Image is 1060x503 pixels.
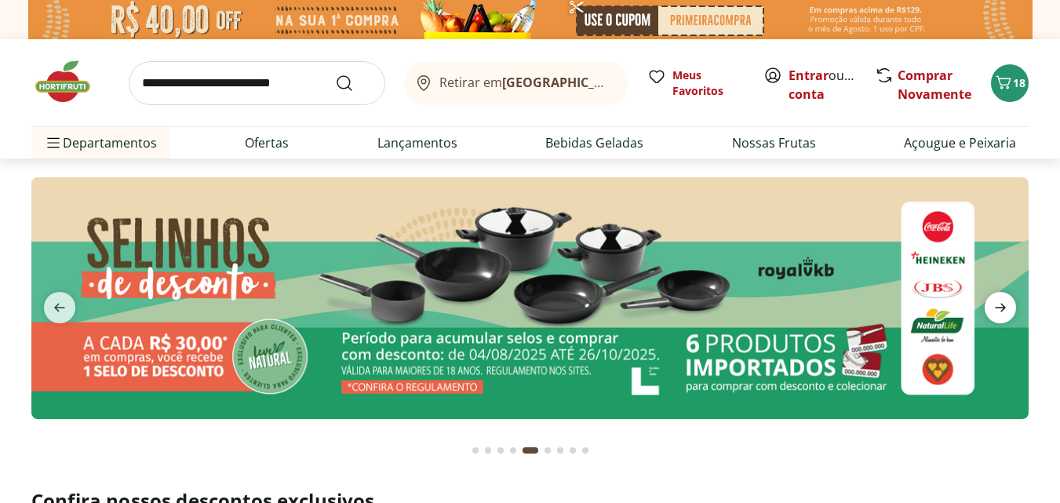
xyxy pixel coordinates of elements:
[439,75,613,89] span: Retirar em
[554,432,566,469] button: Go to page 7 from fs-carousel
[1013,75,1025,90] span: 18
[991,64,1029,102] button: Carrinho
[732,133,816,152] a: Nossas Frutas
[44,124,63,162] button: Menu
[507,432,519,469] button: Go to page 4 from fs-carousel
[566,432,579,469] button: Go to page 8 from fs-carousel
[482,432,494,469] button: Go to page 2 from fs-carousel
[579,432,592,469] button: Go to page 9 from fs-carousel
[898,67,971,103] a: Comprar Novamente
[335,74,373,93] button: Submit Search
[469,432,482,469] button: Go to page 1 from fs-carousel
[789,67,829,84] a: Entrar
[129,61,385,105] input: search
[789,67,875,103] a: Criar conta
[31,58,110,105] img: Hortifruti
[789,66,858,104] span: ou
[31,177,1029,419] img: selinhos
[972,292,1029,323] button: next
[647,67,745,99] a: Meus Favoritos
[377,133,457,152] a: Lançamentos
[545,133,643,152] a: Bebidas Geladas
[502,74,767,91] b: [GEOGRAPHIC_DATA]/[GEOGRAPHIC_DATA]
[541,432,554,469] button: Go to page 6 from fs-carousel
[245,133,289,152] a: Ofertas
[904,133,1016,152] a: Açougue e Peixaria
[404,61,628,105] button: Retirar em[GEOGRAPHIC_DATA]/[GEOGRAPHIC_DATA]
[494,432,507,469] button: Go to page 3 from fs-carousel
[519,432,541,469] button: Current page from fs-carousel
[44,124,157,162] span: Departamentos
[31,292,88,323] button: previous
[672,67,745,99] span: Meus Favoritos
